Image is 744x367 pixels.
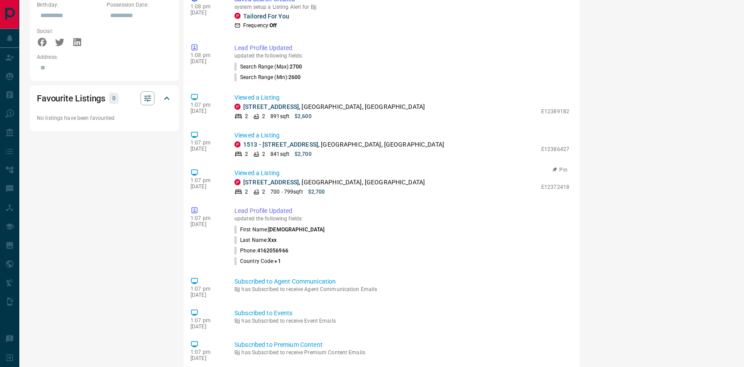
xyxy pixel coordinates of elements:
[190,286,221,292] p: 1:07 pm
[107,1,172,9] p: Possession Date:
[262,188,265,196] p: 2
[541,145,569,153] p: E12386427
[274,258,280,264] span: +1
[243,102,425,112] p: , [GEOGRAPHIC_DATA], [GEOGRAPHIC_DATA]
[295,150,312,158] p: $2,700
[190,177,221,183] p: 1:07 pm
[270,112,289,120] p: 891 sqft
[234,131,569,140] p: Viewed a Listing
[37,91,105,105] h2: Favourite Listings
[243,22,277,29] p: Frequency:
[190,102,221,108] p: 1:07 pm
[245,188,248,196] p: 2
[257,248,288,254] span: 4162056966
[190,349,221,355] p: 1:07 pm
[234,169,569,178] p: Viewed a Listing
[547,166,573,174] button: Pin
[234,277,569,286] p: Subscribed to Agent Communication
[234,318,569,324] p: Bjj has Subscribed to receive Event Emails
[234,13,241,19] div: property.ca
[245,150,248,158] p: 2
[308,188,325,196] p: $2,700
[234,247,288,255] p: Phone :
[190,355,221,361] p: [DATE]
[295,112,312,120] p: $2,600
[234,206,569,216] p: Lead Profile Updated
[234,43,569,53] p: Lead Profile Updated
[234,104,241,110] div: property.ca
[190,221,221,227] p: [DATE]
[190,215,221,221] p: 1:07 pm
[270,22,277,29] strong: Off
[37,114,172,122] p: No listings have been favourited
[234,93,569,102] p: Viewed a Listing
[190,52,221,58] p: 1:08 pm
[37,53,172,61] p: Address:
[541,183,569,191] p: E12372418
[234,216,569,222] p: updated the following fields:
[190,10,221,16] p: [DATE]
[243,140,444,149] p: , [GEOGRAPHIC_DATA], [GEOGRAPHIC_DATA]
[290,64,302,70] span: 2700
[243,179,299,186] a: [STREET_ADDRESS]
[234,309,569,318] p: Subscribed to Events
[190,146,221,152] p: [DATE]
[243,13,289,20] a: Tailored For You
[243,103,299,110] a: [STREET_ADDRESS]
[270,188,302,196] p: 700 - 799 sqft
[234,141,241,148] div: property.ca
[268,237,277,243] span: Xxx
[190,324,221,330] p: [DATE]
[190,317,221,324] p: 1:07 pm
[190,140,221,146] p: 1:07 pm
[243,141,318,148] a: 1513 - [STREET_ADDRESS]
[243,178,425,187] p: , [GEOGRAPHIC_DATA], [GEOGRAPHIC_DATA]
[234,73,301,81] p: Search Range (Min) :
[190,108,221,114] p: [DATE]
[111,94,116,103] p: 0
[234,257,281,265] p: Country Code :
[37,27,102,35] p: Social:
[190,4,221,10] p: 1:08 pm
[262,112,265,120] p: 2
[234,349,569,356] p: Bjj has Subscribed to receive Premium Content Emails
[190,58,221,65] p: [DATE]
[190,183,221,190] p: [DATE]
[270,150,289,158] p: 841 sqft
[288,74,301,80] span: 2600
[37,88,172,109] div: Favourite Listings0
[541,108,569,115] p: E12389182
[234,236,277,244] p: Last Name :
[234,4,569,10] p: system setup a Listing Alert for Bjj
[234,63,302,71] p: Search Range (Max) :
[234,226,324,234] p: First Name :
[190,292,221,298] p: [DATE]
[234,179,241,185] div: property.ca
[262,150,265,158] p: 2
[245,112,248,120] p: 2
[234,340,569,349] p: Subscribed to Premium Content
[234,53,569,59] p: updated the following fields:
[268,227,324,233] span: [DEMOGRAPHIC_DATA]
[37,1,102,9] p: Birthday:
[234,286,569,292] p: Bjj has Subscribed to receive Agent Communication Emails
